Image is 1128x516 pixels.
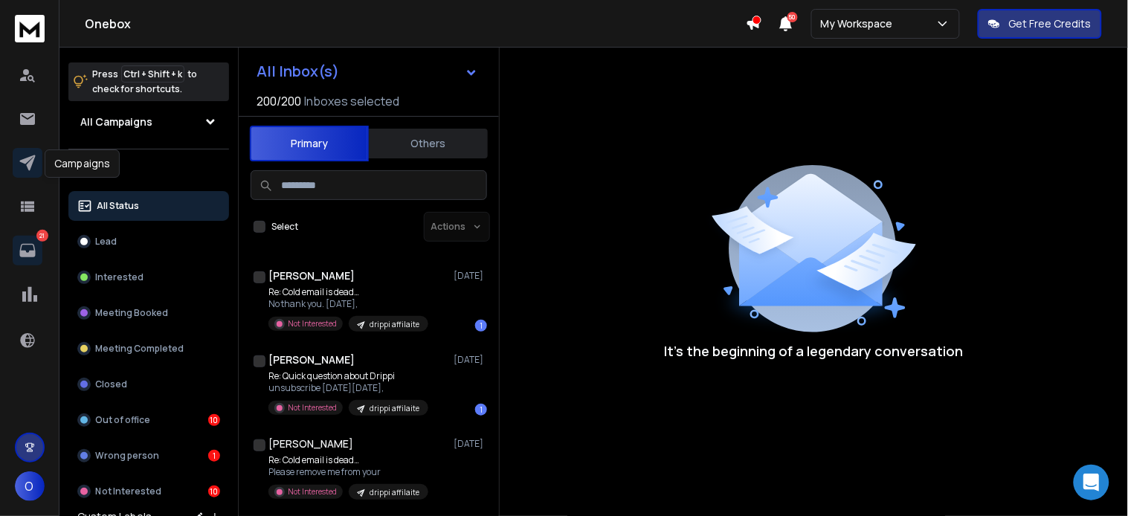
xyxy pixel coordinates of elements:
p: Get Free Credits [1009,16,1092,31]
p: Re: Quick question about Drippi [268,370,428,382]
button: O [15,471,45,501]
p: My Workspace [821,16,899,31]
h1: [PERSON_NAME] [268,268,355,283]
button: All Campaigns [68,107,229,137]
p: [DATE] [454,270,487,282]
p: Wrong person [95,450,159,462]
p: It’s the beginning of a legendary conversation [665,341,964,361]
p: drippi affilaite [370,403,419,414]
p: drippi affilaite [370,319,419,330]
img: logo [15,15,45,42]
h3: Filters [68,161,229,182]
p: Not Interested [288,402,337,413]
p: Re: Cold email is dead… [268,454,428,466]
p: Not Interested [95,486,161,497]
div: 1 [208,450,220,462]
div: Campaigns [45,149,120,178]
p: [DATE] [454,354,487,366]
p: Interested [95,271,144,283]
p: Press to check for shortcuts. [92,67,197,97]
h1: All Campaigns [80,115,152,129]
p: [DATE] [454,438,487,450]
button: Primary [250,126,369,161]
p: 21 [36,230,48,242]
p: Lead [95,236,117,248]
button: All Inbox(s) [245,57,490,86]
p: Not Interested [288,318,337,329]
p: Not Interested [288,486,337,497]
p: Closed [95,378,127,390]
button: Meeting Completed [68,334,229,364]
div: Open Intercom Messenger [1074,465,1109,500]
label: Select [271,221,298,233]
p: drippi affilaite [370,487,419,498]
p: No thank you. [DATE], [268,298,428,310]
button: Wrong person1 [68,441,229,471]
div: 10 [208,414,220,426]
p: unsubscribe [DATE][DATE], [268,382,428,394]
button: Not Interested10 [68,477,229,506]
p: Out of office [95,414,150,426]
p: Meeting Booked [95,307,168,319]
p: All Status [97,200,139,212]
h3: Inboxes selected [304,92,399,110]
p: Please remove me from your [268,466,428,478]
p: Re: Cold email is dead… [268,286,428,298]
div: 10 [208,486,220,497]
h1: Onebox [85,15,746,33]
div: 1 [475,320,487,332]
div: 1 [475,404,487,416]
h1: All Inbox(s) [257,64,339,79]
span: Ctrl + Shift + k [121,65,184,83]
button: All Status [68,191,229,221]
span: 50 [787,12,798,22]
button: Meeting Booked [68,298,229,328]
button: Lead [68,227,229,257]
button: Out of office10 [68,405,229,435]
span: 200 / 200 [257,92,301,110]
h1: [PERSON_NAME] [268,352,355,367]
button: Get Free Credits [978,9,1102,39]
button: Others [369,127,488,160]
button: Interested [68,262,229,292]
button: Closed [68,370,229,399]
p: Meeting Completed [95,343,184,355]
a: 21 [13,236,42,265]
h1: [PERSON_NAME] [268,436,353,451]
